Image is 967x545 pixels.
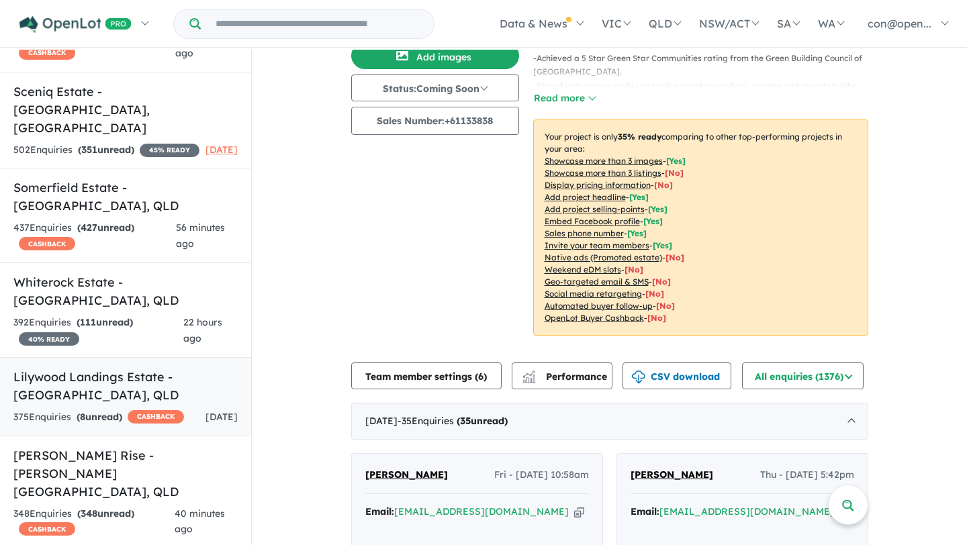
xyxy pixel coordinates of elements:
strong: ( unread) [78,144,134,156]
button: Performance [512,362,612,389]
span: 40 % READY [19,332,79,346]
span: [DATE] [205,144,238,156]
strong: Email: [365,505,394,517]
span: 6 [478,370,483,383]
button: Sales Number:+61133838 [351,107,519,135]
span: CASHBACK [19,522,75,536]
span: 348 [81,507,97,519]
div: [DATE] [351,403,868,440]
p: - Achieved a 5 Star Green Star Communities rating from the Green Building Council of [GEOGRAPHIC_... [533,52,879,79]
span: 57 minutes ago [175,31,224,59]
span: 40 minutes ago [175,507,225,536]
span: CASHBACK [19,46,75,60]
strong: ( unread) [77,507,134,519]
strong: ( unread) [457,415,508,427]
span: 8 [80,411,85,423]
u: Embed Facebook profile [545,216,640,226]
u: Automated buyer follow-up [545,301,653,311]
div: 502 Enquir ies [13,142,199,158]
span: Fri - [DATE] 10:58am [494,467,589,483]
span: [No] [656,301,675,311]
u: Native ads (Promoted estate) [545,252,662,262]
u: Display pricing information [545,180,651,190]
div: 348 Enquir ies [13,506,175,538]
span: 351 [81,144,97,156]
span: Thu - [DATE] 5:42pm [760,467,854,483]
span: con@open... [868,17,931,30]
span: [ No ] [665,168,684,178]
span: [DATE] [205,411,238,423]
strong: ( unread) [77,411,122,423]
strong: ( unread) [77,316,133,328]
span: [ Yes ] [666,156,686,166]
span: [No] [647,313,666,323]
span: CASHBACK [128,410,184,424]
u: Geo-targeted email & SMS [545,277,649,287]
h5: Whiterock Estate - [GEOGRAPHIC_DATA] , QLD [13,273,238,309]
img: line-chart.svg [522,370,535,378]
span: [No] [665,252,684,262]
button: Team member settings (6) [351,362,502,389]
img: Openlot PRO Logo White [19,16,132,33]
h5: Sceniq Estate - [GEOGRAPHIC_DATA] , [GEOGRAPHIC_DATA] [13,83,238,137]
span: [No] [652,277,671,287]
button: CSV download [623,362,731,389]
span: [PERSON_NAME] [365,468,448,481]
strong: ( unread) [77,221,134,234]
span: - 35 Enquir ies [398,415,508,427]
h5: [PERSON_NAME] Rise - [PERSON_NAME][GEOGRAPHIC_DATA] , QLD [13,446,238,501]
a: [EMAIL_ADDRESS][DOMAIN_NAME] [659,505,834,517]
span: [ Yes ] [648,204,667,214]
a: [PERSON_NAME] [631,467,713,483]
span: [ Yes ] [653,240,672,250]
span: 427 [81,221,97,234]
div: 392 Enquir ies [13,315,183,347]
div: 437 Enquir ies [13,220,176,252]
u: Social media retargeting [545,289,642,299]
div: 375 Enquir ies [13,409,184,426]
button: Add images [351,42,519,69]
p: - 5km of picturesque multi-use trails promoting walking, running and mountain bike riding for act... [533,79,879,107]
u: Weekend eDM slots [545,264,621,275]
h5: Lilywood Landings Estate - [GEOGRAPHIC_DATA] , QLD [13,368,238,404]
u: Invite your team members [545,240,649,250]
span: [ No ] [654,180,673,190]
span: [No] [625,264,643,275]
span: 111 [80,316,96,328]
button: Status:Coming Soon [351,75,519,101]
span: [No] [645,289,664,299]
input: Try estate name, suburb, builder or developer [203,9,431,38]
span: [ Yes ] [627,228,647,238]
u: Add project selling-points [545,204,645,214]
span: Performance [524,370,607,383]
u: OpenLot Buyer Cashback [545,313,644,323]
button: All enquiries (1376) [742,362,864,389]
h5: Somerfield Estate - [GEOGRAPHIC_DATA] , QLD [13,179,238,215]
span: CASHBACK [19,237,75,250]
u: Showcase more than 3 images [545,156,663,166]
button: Read more [533,91,596,106]
u: Sales phone number [545,228,624,238]
span: 22 hours ago [183,316,222,344]
span: 45 % READY [140,144,199,157]
span: [PERSON_NAME] [631,468,713,481]
span: 56 minutes ago [176,221,225,250]
u: Add project headline [545,192,626,202]
b: 35 % ready [618,132,661,142]
a: [PERSON_NAME] [365,467,448,483]
span: 35 [460,415,471,427]
u: Showcase more than 3 listings [545,168,661,178]
img: download icon [632,370,645,384]
span: [ Yes ] [643,216,663,226]
a: [EMAIL_ADDRESS][DOMAIN_NAME] [394,505,569,517]
img: bar-chart.svg [522,375,536,383]
button: Copy [574,505,584,519]
p: Your project is only comparing to other top-performing projects in your area: - - - - - - - - - -... [533,119,868,336]
strong: Email: [631,505,659,517]
span: [ Yes ] [629,192,649,202]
